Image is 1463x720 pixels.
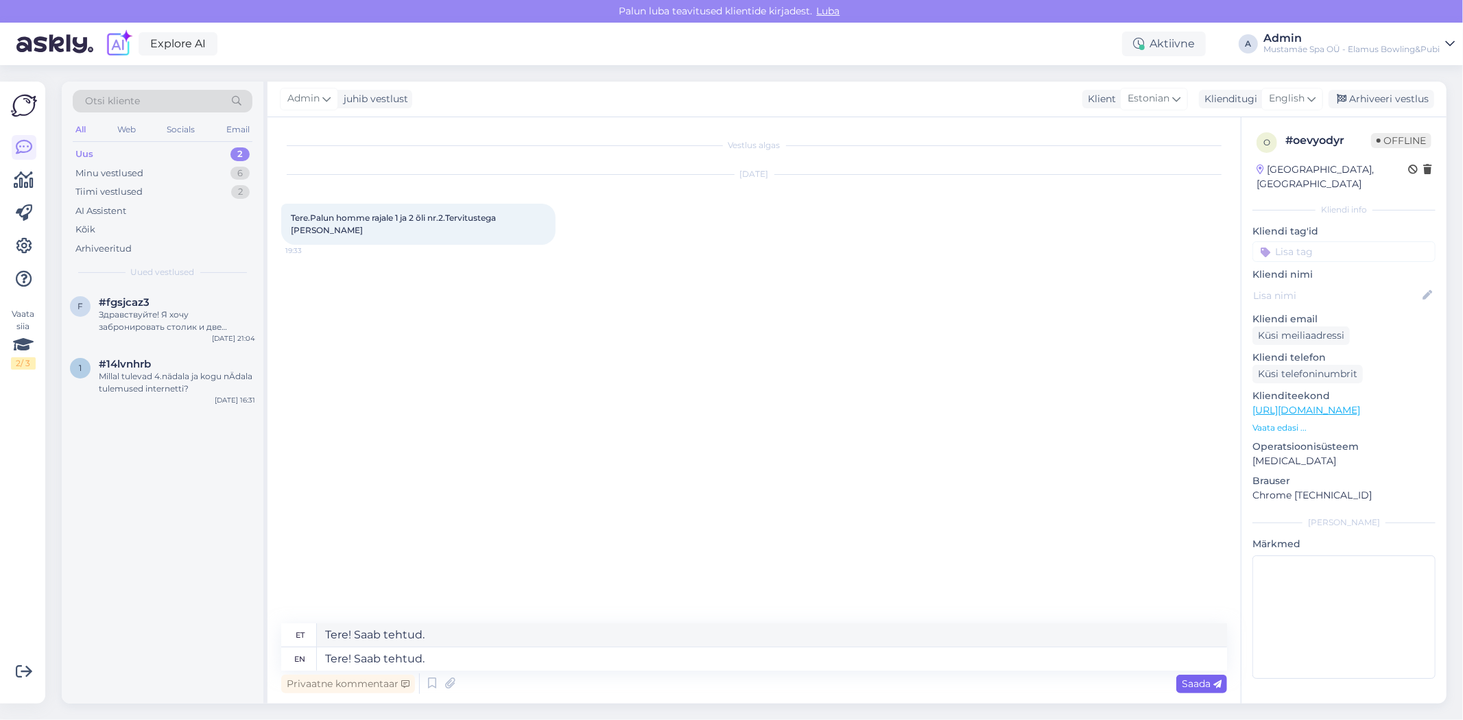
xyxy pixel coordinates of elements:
textarea: Tere! Saab tehtud. [317,647,1227,671]
div: 2 / 3 [11,357,36,370]
div: Mustamäe Spa OÜ - Elamus Bowling&Pubi [1263,44,1440,55]
span: Tere.Palun homme rajale 1 ja 2 õli nr.2.Tervitustega [PERSON_NAME] [291,213,498,235]
p: Kliendi telefon [1252,350,1436,365]
div: Küsi meiliaadressi [1252,326,1350,345]
div: Socials [164,121,198,139]
div: 2 [231,185,250,199]
div: Küsi telefoninumbrit [1252,365,1363,383]
div: Vestlus algas [281,139,1227,152]
p: Klienditeekond [1252,389,1436,403]
img: Askly Logo [11,93,37,119]
input: Lisa nimi [1253,288,1420,303]
div: Millal tulevad 4.nädala ja kogu nÄdala tulemused internetti? [99,370,255,395]
div: Email [224,121,252,139]
div: A [1239,34,1258,53]
img: explore-ai [104,29,133,58]
div: Uus [75,147,93,161]
span: 19:33 [285,245,337,256]
div: # oevyodyr [1285,132,1371,149]
p: Kliendi email [1252,312,1436,326]
span: 1 [79,363,82,373]
span: English [1269,91,1305,106]
p: Operatsioonisüsteem [1252,440,1436,454]
div: Minu vestlused [75,167,143,180]
div: [DATE] [281,168,1227,180]
div: [DATE] 16:31 [215,395,255,405]
p: Märkmed [1252,537,1436,551]
div: Kliendi info [1252,204,1436,216]
div: Здравствуйте! Я хочу забронировать столик и две дорожки на 1 ноября [99,309,255,333]
input: Lisa tag [1252,241,1436,262]
p: [MEDICAL_DATA] [1252,454,1436,468]
div: Arhiveeri vestlus [1329,90,1434,108]
div: Admin [1263,33,1440,44]
span: Luba [813,5,844,17]
div: 2 [230,147,250,161]
span: Offline [1371,133,1431,148]
p: Brauser [1252,474,1436,488]
a: AdminMustamäe Spa OÜ - Elamus Bowling&Pubi [1263,33,1455,55]
div: All [73,121,88,139]
div: Kõik [75,223,95,237]
div: Tiimi vestlused [75,185,143,199]
div: 6 [230,167,250,180]
p: Kliendi nimi [1252,267,1436,282]
span: Uued vestlused [131,266,195,278]
div: Aktiivne [1122,32,1206,56]
div: Klienditugi [1199,92,1257,106]
div: Vaata siia [11,308,36,370]
span: #fgsjcaz3 [99,296,150,309]
div: juhib vestlust [338,92,408,106]
a: [URL][DOMAIN_NAME] [1252,404,1360,416]
span: f [78,301,83,311]
textarea: Tere! Saab tehtud. [317,623,1227,647]
div: Arhiveeritud [75,242,132,256]
div: Klient [1082,92,1116,106]
span: Admin [287,91,320,106]
div: [GEOGRAPHIC_DATA], [GEOGRAPHIC_DATA] [1257,163,1408,191]
span: #14lvnhrb [99,358,151,370]
div: AI Assistent [75,204,126,218]
div: [DATE] 21:04 [212,333,255,344]
span: Estonian [1128,91,1169,106]
span: Saada [1182,677,1222,690]
div: en [295,647,306,671]
div: et [296,623,305,647]
div: [PERSON_NAME] [1252,516,1436,529]
p: Kliendi tag'id [1252,224,1436,239]
p: Vaata edasi ... [1252,422,1436,434]
a: Explore AI [139,32,217,56]
div: Web [115,121,139,139]
div: Privaatne kommentaar [281,675,415,693]
span: Otsi kliente [85,94,140,108]
p: Chrome [TECHNICAL_ID] [1252,488,1436,503]
span: o [1263,137,1270,147]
